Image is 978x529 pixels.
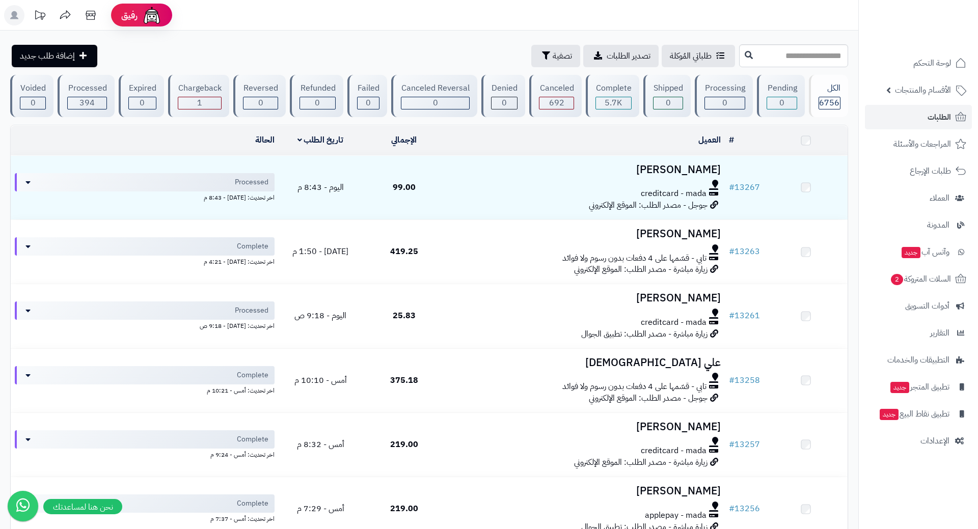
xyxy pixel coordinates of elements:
[393,181,416,193] span: 99.00
[288,75,345,117] a: Refunded 0
[15,256,275,266] div: اخر تحديث: [DATE] - 4:21 م
[450,164,721,176] h3: [PERSON_NAME]
[390,374,418,386] span: 375.18
[729,374,735,386] span: #
[20,50,75,62] span: إضافة طلب جديد
[670,50,712,62] span: طلباتي المُوكلة
[920,434,949,448] span: الإعدادات
[890,382,909,393] span: جديد
[479,75,527,117] a: Denied 0
[502,97,507,109] span: 0
[237,498,268,509] span: Complete
[433,97,438,109] span: 0
[729,134,734,146] a: #
[574,456,708,468] span: زيارة مباشرة - مصدر الطلب: الموقع الإلكتروني
[767,82,797,94] div: Pending
[641,317,707,328] span: creditcard - mada
[390,503,418,515] span: 219.00
[890,272,951,286] span: السلات المتروكة
[729,374,760,386] a: #13258
[401,82,470,94] div: Canceled Reversal
[654,97,683,109] div: 0
[142,5,162,25] img: ai-face.png
[237,370,268,380] span: Complete
[8,75,56,117] a: Voided 0
[297,181,344,193] span: اليوم - 8:43 م
[255,134,275,146] a: الحالة
[755,75,806,117] a: Pending 0
[450,485,721,497] h3: [PERSON_NAME]
[880,409,899,420] span: جديد
[666,97,671,109] span: 0
[297,438,344,451] span: أمس - 8:32 م
[79,97,95,109] span: 394
[589,199,708,211] span: جوجل - مصدر الطلب: الموقع الإلكتروني
[729,181,735,193] span: #
[589,392,708,404] span: جوجل - مصدر الطلب: الموقع الإلكتروني
[641,188,707,200] span: creditcard - mada
[121,9,138,21] span: رفيق
[901,245,949,259] span: وآتس آب
[913,56,951,70] span: لوحة التحكم
[641,75,693,117] a: Shipped 0
[865,213,972,237] a: المدونة
[401,97,469,109] div: 0
[693,75,755,117] a: Processing 0
[20,97,45,109] div: 0
[865,402,972,426] a: تطبيق نقاط البيعجديد
[729,245,760,258] a: #13263
[15,191,275,202] div: اخر تحديث: [DATE] - 8:43 م
[729,503,735,515] span: #
[549,97,564,109] span: 692
[31,97,36,109] span: 0
[237,434,268,444] span: Complete
[294,374,347,386] span: أمس - 10:10 م
[902,247,920,258] span: جديد
[128,82,156,94] div: Expired
[297,134,344,146] a: تاريخ الطلب
[704,82,745,94] div: Processing
[562,381,707,393] span: تابي - قسّمها على 4 دفعات بدون رسوم ولا فوائد
[345,75,389,117] a: Failed 0
[12,45,97,67] a: إضافة طلب جديد
[366,97,371,109] span: 0
[553,50,572,62] span: تصفية
[779,97,784,109] span: 0
[807,75,850,117] a: الكل6756
[729,438,735,451] span: #
[729,438,760,451] a: #13257
[237,241,268,252] span: Complete
[879,407,949,421] span: تطبيق نقاط البيع
[865,348,972,372] a: التطبيقات والخدمات
[653,82,683,94] div: Shipped
[729,245,735,258] span: #
[243,82,278,94] div: Reversed
[865,375,972,399] a: تطبيق المتجرجديد
[928,110,951,124] span: الطلبات
[393,310,416,322] span: 25.83
[391,134,417,146] a: الإجمالي
[491,82,518,94] div: Denied
[865,240,972,264] a: وآتس آبجديد
[450,421,721,433] h3: [PERSON_NAME]
[56,75,116,117] a: Processed 394
[819,82,840,94] div: الكل
[450,357,721,369] h3: علي [DEMOGRAPHIC_DATA]
[865,429,972,453] a: الإعدادات
[729,310,760,322] a: #13261
[865,51,972,75] a: لوحة التحكم
[865,294,972,318] a: أدوات التسويق
[178,97,221,109] div: 1
[865,159,972,183] a: طلبات الإرجاع
[450,292,721,304] h3: [PERSON_NAME]
[722,97,727,109] span: 0
[705,97,745,109] div: 0
[15,320,275,330] div: اخر تحديث: [DATE] - 9:18 ص
[729,181,760,193] a: #13267
[930,191,949,205] span: العملاء
[20,82,46,94] div: Voided
[595,82,632,94] div: Complete
[357,82,379,94] div: Failed
[767,97,796,109] div: 0
[531,45,580,67] button: تصفية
